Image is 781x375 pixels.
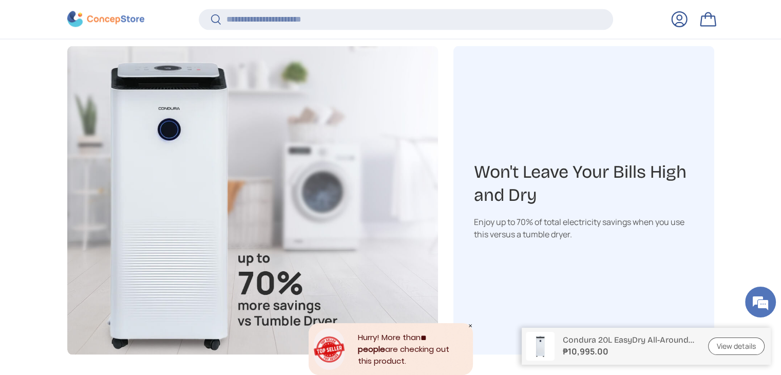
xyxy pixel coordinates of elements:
div: Close [468,323,473,328]
h3: Won't Leave Your Bills High and Dry​ [474,160,694,207]
p: Condura 20L EasyDry All-Around Dryer Dehumidifier [563,335,696,345]
div: Minimize live chat window [168,5,193,30]
span: We're online! [60,119,142,222]
img: Won't Leave Your Bills High and Dry​ [67,46,439,354]
div: Chat with us now [53,58,173,71]
a: View details [708,338,765,355]
div: Enjoy up to 70% of total electricity savings when you use this versus a tumble dryer.​ [474,215,694,240]
img: condura-easy-dry-dehumidifier-full-view-concepstore.ph [526,332,555,361]
textarea: Type your message and hit 'Enter' [5,259,196,295]
strong: ₱10,995.00 [563,345,696,358]
img: ConcepStore [67,11,144,27]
